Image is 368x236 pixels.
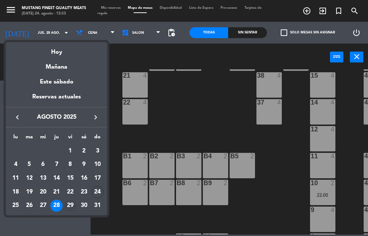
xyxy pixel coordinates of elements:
[91,158,105,172] td: 10 de agosto de 2025
[37,158,49,171] div: 6
[91,144,105,158] td: 3 de agosto de 2025
[77,158,91,172] td: 9 de agosto de 2025
[13,113,22,122] i: keyboard_arrow_left
[6,92,107,107] div: Reservas actuales
[24,113,89,122] span: agosto 2025
[63,185,77,199] td: 22 de agosto de 2025
[9,133,22,144] th: lunes
[23,186,35,198] div: 19
[50,158,63,171] div: 7
[64,172,76,184] div: 15
[22,199,36,213] td: 26 de agosto de 2025
[9,144,63,158] td: AGO.
[6,42,107,57] div: Hoy
[64,200,76,212] div: 29
[91,199,105,213] td: 31 de agosto de 2025
[63,171,77,185] td: 15 de agosto de 2025
[50,186,63,198] div: 21
[64,145,76,157] div: 1
[23,172,35,184] div: 12
[9,172,22,184] div: 11
[63,199,77,213] td: 29 de agosto de 2025
[91,145,104,157] div: 3
[37,186,49,198] div: 20
[22,185,36,199] td: 19 de agosto de 2025
[9,158,22,171] div: 4
[50,185,63,199] td: 21 de agosto de 2025
[50,133,63,144] th: jueves
[36,199,50,213] td: 27 de agosto de 2025
[91,171,105,185] td: 17 de agosto de 2025
[91,113,100,122] i: keyboard_arrow_right
[50,200,63,212] div: 28
[91,172,104,184] div: 17
[50,172,63,184] div: 14
[78,186,90,198] div: 23
[37,172,49,184] div: 13
[6,57,107,72] div: Mañana
[77,144,91,158] td: 2 de agosto de 2025
[23,158,35,171] div: 5
[9,158,22,172] td: 4 de agosto de 2025
[36,171,50,185] td: 13 de agosto de 2025
[22,133,36,144] th: martes
[91,200,104,212] div: 31
[64,158,76,171] div: 8
[23,200,35,212] div: 26
[9,186,22,198] div: 18
[9,185,22,199] td: 18 de agosto de 2025
[78,200,90,212] div: 30
[11,113,24,122] button: keyboard_arrow_left
[77,133,91,144] th: sábado
[50,199,63,213] td: 28 de agosto de 2025
[63,144,77,158] td: 1 de agosto de 2025
[77,171,91,185] td: 16 de agosto de 2025
[22,158,36,172] td: 5 de agosto de 2025
[78,145,90,157] div: 2
[64,186,76,198] div: 22
[36,133,50,144] th: miércoles
[50,158,63,172] td: 7 de agosto de 2025
[50,171,63,185] td: 14 de agosto de 2025
[91,186,104,198] div: 24
[36,185,50,199] td: 20 de agosto de 2025
[9,200,22,212] div: 25
[89,113,102,122] button: keyboard_arrow_right
[91,185,105,199] td: 24 de agosto de 2025
[91,158,104,171] div: 10
[78,172,90,184] div: 16
[63,158,77,172] td: 8 de agosto de 2025
[91,133,105,144] th: domingo
[6,72,107,92] div: Este sábado
[9,171,22,185] td: 11 de agosto de 2025
[77,199,91,213] td: 30 de agosto de 2025
[36,158,50,172] td: 6 de agosto de 2025
[78,158,90,171] div: 9
[63,133,77,144] th: viernes
[77,185,91,199] td: 23 de agosto de 2025
[22,171,36,185] td: 12 de agosto de 2025
[37,200,49,212] div: 27
[9,199,22,213] td: 25 de agosto de 2025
